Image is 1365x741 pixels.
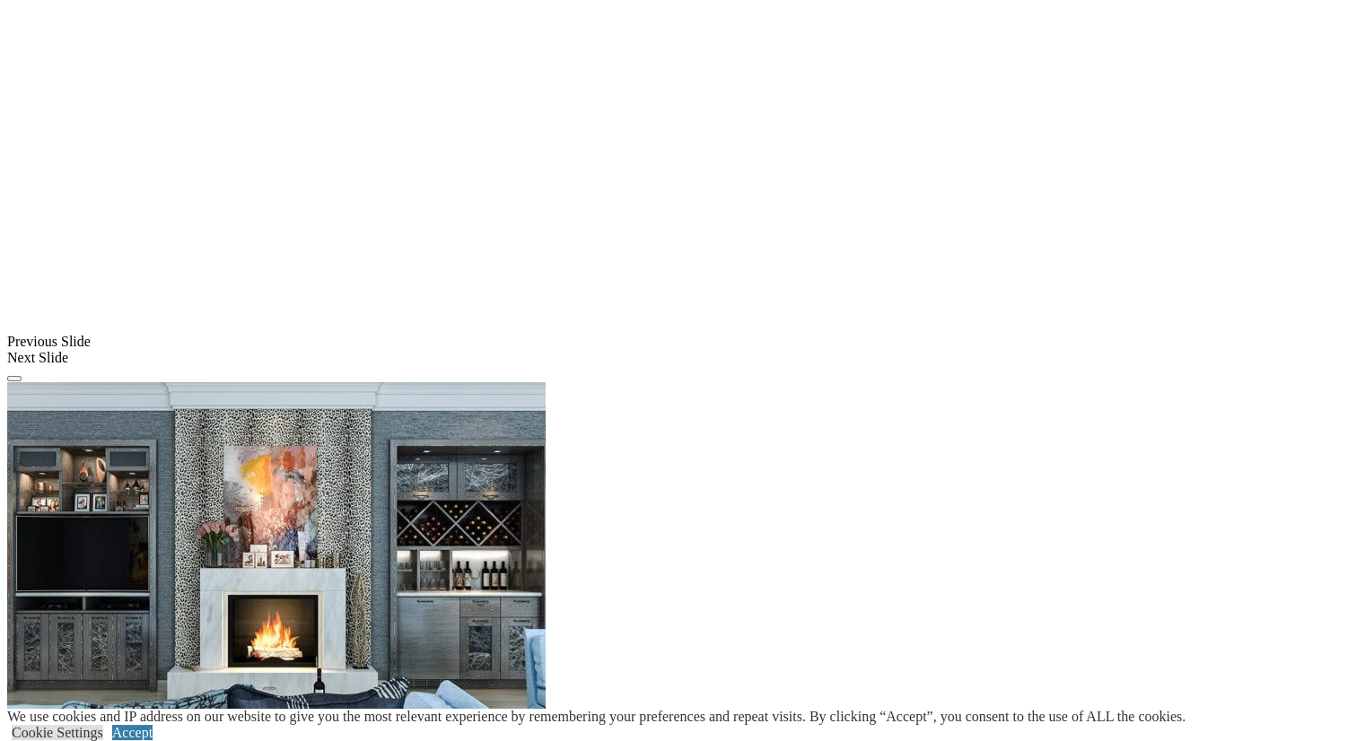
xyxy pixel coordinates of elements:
div: We use cookies and IP address on our website to give you the most relevant experience by remember... [7,709,1186,725]
div: Next Slide [7,350,1358,366]
a: Cookie Settings [12,725,103,740]
a: Accept [112,725,153,740]
div: Previous Slide [7,334,1358,350]
button: Click here to pause slide show [7,376,22,381]
img: Banner for mobile view [7,382,546,741]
